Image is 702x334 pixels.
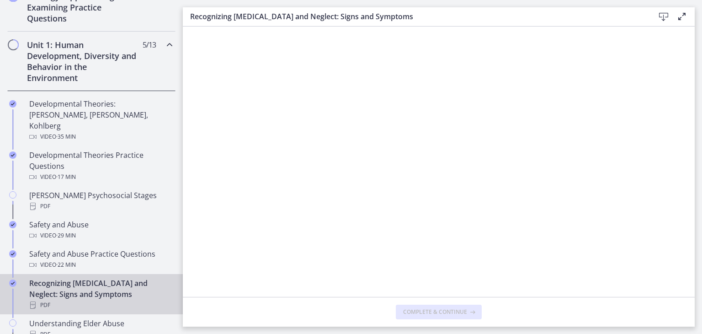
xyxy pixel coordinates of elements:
[9,250,16,258] i: Completed
[56,172,76,183] span: · 17 min
[190,11,640,22] h3: Recognizing [MEDICAL_DATA] and Neglect: Signs and Symptoms
[29,172,172,183] div: Video
[29,259,172,270] div: Video
[9,151,16,159] i: Completed
[29,278,172,311] div: Recognizing [MEDICAL_DATA] and Neglect: Signs and Symptoms
[56,131,76,142] span: · 35 min
[56,259,76,270] span: · 22 min
[29,131,172,142] div: Video
[29,98,172,142] div: Developmental Theories: [PERSON_NAME], [PERSON_NAME], Kohlberg
[29,219,172,241] div: Safety and Abuse
[403,308,467,316] span: Complete & continue
[29,248,172,270] div: Safety and Abuse Practice Questions
[9,100,16,108] i: Completed
[396,305,482,319] button: Complete & continue
[29,300,172,311] div: PDF
[143,39,156,50] span: 5 / 13
[9,280,16,287] i: Completed
[29,190,172,212] div: [PERSON_NAME] Psychosocial Stages
[56,230,76,241] span: · 29 min
[29,230,172,241] div: Video
[29,150,172,183] div: Developmental Theories Practice Questions
[27,39,138,83] h2: Unit 1: Human Development, Diversity and Behavior in the Environment
[29,201,172,212] div: PDF
[9,221,16,228] i: Completed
